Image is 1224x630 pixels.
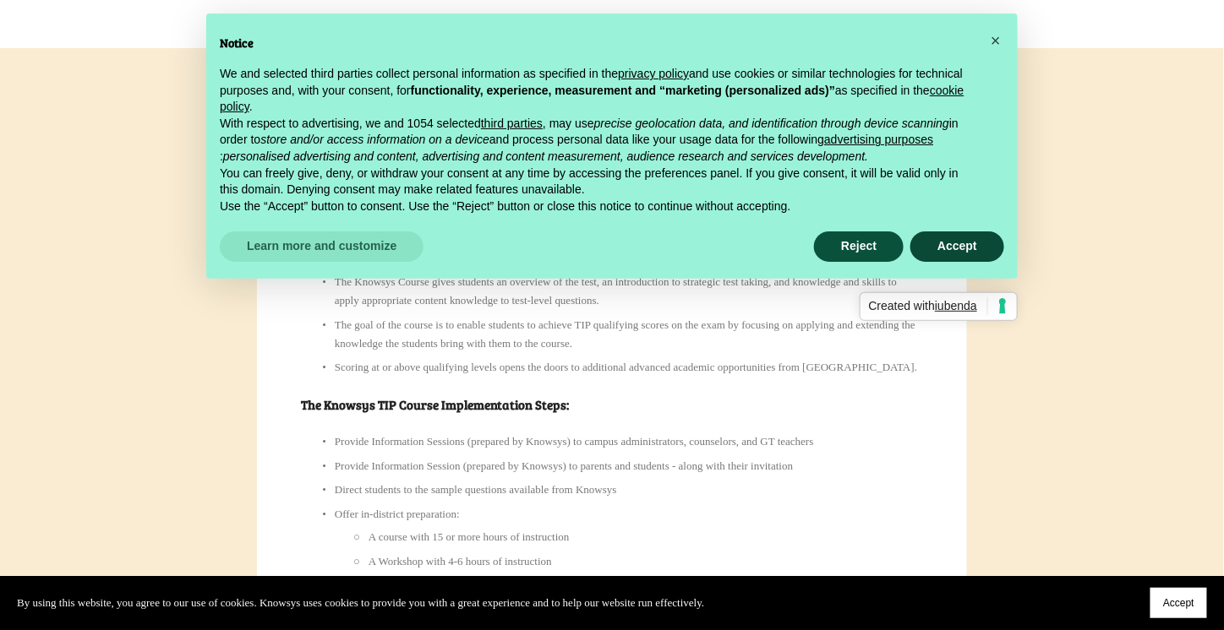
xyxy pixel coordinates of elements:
[869,298,988,315] span: Created with
[335,481,923,499] p: Direct students to the sample questions available from Knowsys
[1163,597,1194,609] span: Accept
[935,299,977,312] span: iubenda
[220,66,977,116] p: We and selected third parties collect personal information as specified in the and use cookies or...
[1150,588,1207,618] button: Accept
[335,432,923,451] p: Provide Information Sessions (prepared by Knowsys) to campus administrators, counselors, and GT t...
[223,149,868,163] em: personalised advertising and content, advertising and content measurement, audience research and ...
[220,166,977,198] p: You can freely give, deny, or withdraw your consent at any time by accessing the preferences pane...
[17,594,704,612] p: By using this website, you agree to our use of cookies. Knowsys uses cookies to provide you with ...
[594,117,949,130] em: precise geolocation data, and identification through device scanning
[301,396,569,413] strong: The Knowsys TIP Course Implementation Steps:
[335,457,923,475] p: Provide Information Session (prepared by Knowsys) to parents and students - along with their invi...
[824,132,933,149] button: advertising purposes
[220,198,977,215] p: Use the “Accept” button to consent. Use the “Reject” button or close this notice to continue with...
[982,27,1009,54] button: Close this notice
[335,316,923,353] p: The goal of the course is to enable students to achieve TIP qualifying scores on the exam by focu...
[220,84,964,114] a: cookie policy
[910,231,1004,262] button: Accept
[220,116,977,166] p: With respect to advertising, we and 1054 selected , may use in order to and process personal data...
[335,505,923,524] p: Offer in-district preparation:
[220,34,977,52] h2: Notice
[220,231,423,262] button: Learn more and customize
[860,292,1018,321] a: Created withiubenda
[814,231,904,262] button: Reject
[335,358,923,377] p: Scoring at or above qualifying levels opens the doors to additional advanced academic opportuniti...
[260,133,489,146] em: store and/or access information on a device
[618,67,689,80] a: privacy policy
[991,31,1001,50] span: ×
[411,84,835,97] strong: functionality, experience, measurement and “marketing (personalized ads)”
[369,553,923,572] p: A Workshop with 4-6 hours of instruction
[481,116,543,133] button: third parties
[369,529,923,547] p: A course with 15 or more hours of instruction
